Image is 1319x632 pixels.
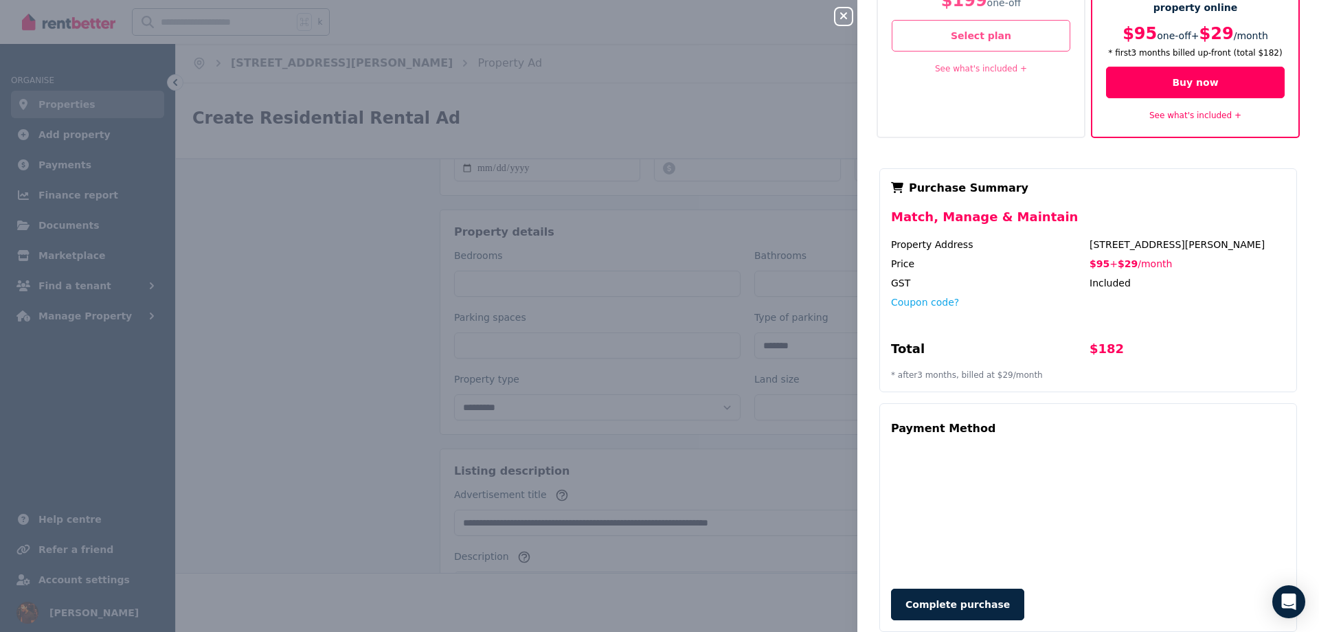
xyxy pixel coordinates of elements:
[1106,47,1285,58] p: * first 3 month s billed up-front (total $182 )
[1149,111,1241,120] a: See what's included +
[1199,24,1234,43] span: $29
[1090,339,1285,364] div: $182
[1272,585,1305,618] div: Open Intercom Messenger
[891,276,1087,290] div: GST
[1234,30,1268,41] span: / month
[1157,30,1191,41] span: one-off
[891,589,1024,620] button: Complete purchase
[891,180,1285,196] div: Purchase Summary
[891,207,1285,238] div: Match, Manage & Maintain
[891,295,959,309] button: Coupon code?
[888,445,1288,575] iframe: Secure payment input frame
[1106,67,1285,98] button: Buy now
[1090,238,1285,251] div: [STREET_ADDRESS][PERSON_NAME]
[891,238,1087,251] div: Property Address
[1191,30,1199,41] span: +
[1123,24,1157,43] span: $95
[1118,258,1138,269] span: $29
[1138,258,1172,269] span: / month
[935,64,1027,74] a: See what's included +
[891,370,1285,381] p: * after 3 month s, billed at $29 / month
[1109,258,1118,269] span: +
[1090,258,1109,269] span: $95
[891,415,995,442] div: Payment Method
[892,20,1070,52] button: Select plan
[891,339,1087,364] div: Total
[891,257,1087,271] div: Price
[1090,276,1285,290] div: Included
